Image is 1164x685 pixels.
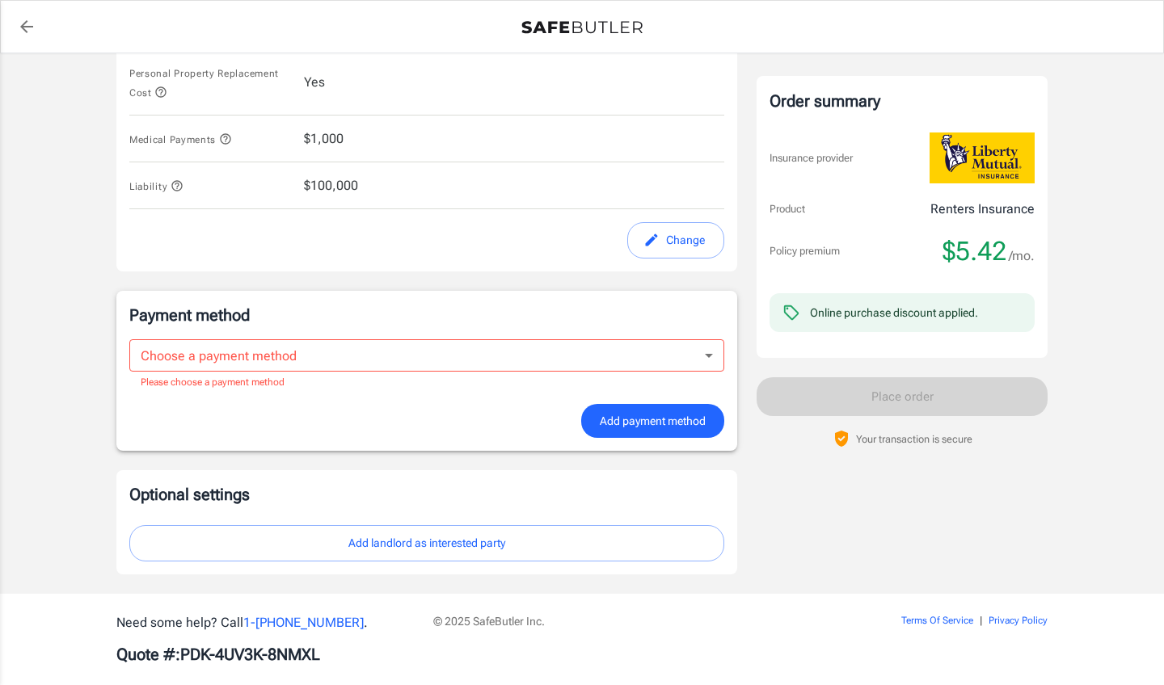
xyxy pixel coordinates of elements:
[129,63,291,102] button: Personal Property Replacement Cost
[243,615,364,630] a: 1-[PHONE_NUMBER]
[901,615,973,626] a: Terms Of Service
[304,176,358,195] span: $100,000
[1009,245,1035,267] span: /mo.
[810,305,978,321] div: Online purchase discount applied.
[129,483,724,506] p: Optional settings
[129,525,724,561] button: Add landlord as interested party
[116,645,320,664] b: Quote #: PDK-4UV3K-8NMXL
[141,375,713,391] p: Please choose a payment method
[129,129,232,149] button: Medical Payments
[770,201,805,217] p: Product
[116,613,414,632] p: Need some help? Call .
[433,613,810,629] p: © 2025 SafeButler Inc.
[129,181,183,192] span: Liability
[304,129,344,149] span: $1,000
[581,404,724,439] button: Add payment method
[521,21,643,34] img: Back to quotes
[129,134,232,145] span: Medical Payments
[129,304,724,326] p: Payment method
[856,431,972,447] p: Your transaction is secure
[770,89,1035,113] div: Order summary
[304,73,325,92] span: Yes
[11,11,43,43] a: back to quotes
[930,200,1035,219] p: Renters Insurance
[129,176,183,195] button: Liability
[930,132,1035,183] img: Liberty Mutual
[770,150,853,166] p: Insurance provider
[600,411,706,431] span: Add payment method
[989,615,1048,626] a: Privacy Policy
[770,243,840,259] p: Policy premium
[980,615,982,626] span: |
[943,235,1006,267] span: $5.42
[627,222,724,258] button: edit
[129,68,279,99] span: Personal Property Replacement Cost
